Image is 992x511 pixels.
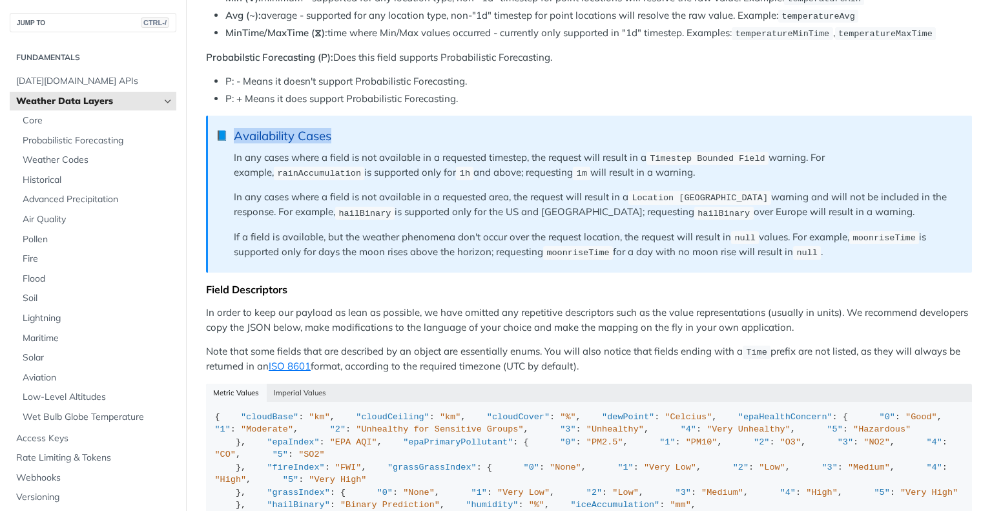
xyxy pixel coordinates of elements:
span: "Very Low" [497,488,550,497]
button: JUMP TOCTRL-/ [10,13,176,32]
span: "0" [377,488,393,497]
span: "2" [586,488,602,497]
span: "cloudBase" [241,412,298,422]
strong: MinTime/MaxTime (⧖): [225,26,327,39]
span: "Very High" [309,475,366,485]
span: "0" [524,463,539,472]
span: "5" [273,450,288,459]
span: CTRL-/ [141,17,169,28]
strong: Probabilstic Forecasting (P): [206,51,333,63]
li: average - supported for any location type, non-"1d" timestep for point locations will resolve the... [225,8,972,23]
span: "4" [927,437,942,447]
a: Lightning [16,309,176,328]
span: "Good" [905,412,937,422]
span: "%" [560,412,575,422]
p: In order to keep our payload as lean as possible, we have omitted any repetitive descriptors such... [206,306,972,335]
span: Aviation [23,371,173,384]
span: "3" [821,463,837,472]
span: 📘 [216,129,228,143]
a: Flood [16,269,176,289]
a: Pollen [16,230,176,249]
span: [DATE][DOMAIN_NAME] APIs [16,75,173,88]
span: "High" [215,475,247,485]
span: null [796,248,817,258]
a: Low-Level Altitudes [16,388,176,407]
span: "1" [659,437,675,447]
span: Lightning [23,312,173,325]
span: "5" [874,488,889,497]
span: 1m [577,169,587,178]
span: "3" [676,488,691,497]
span: Location [GEOGRAPHIC_DATA] [632,193,768,203]
span: hailBinary [338,208,391,218]
div: Availability Cases [234,129,959,143]
span: Pollen [23,233,173,246]
span: Core [23,114,173,127]
span: "0" [880,412,895,422]
span: "1" [617,463,633,472]
span: "1" [471,488,487,497]
h2: Fundamentals [10,52,176,63]
span: "epaPrimaryPollutant" [403,437,513,447]
span: "humidity" [466,500,518,510]
span: "epaHealthConcern" [738,412,832,422]
a: Webhooks [10,468,176,488]
p: Note that some fields that are described by an object are essentially enums. You will also notice... [206,344,972,374]
span: "2" [754,437,769,447]
span: Rate Limiting & Tokens [16,452,173,464]
span: temperatureAvg [781,12,854,21]
strong: Avg (~): [225,9,261,21]
span: "EPA AQI" [330,437,377,447]
p: In any cases where a field is not available in a requested timestep, the request will result in a... [234,151,959,181]
a: Weather Data LayersHide subpages for Weather Data Layers [10,92,176,111]
span: Air Quality [23,213,173,226]
div: Field Descriptors [206,283,972,296]
span: Wet Bulb Globe Temperature [23,411,173,424]
span: "Very Low" [644,463,696,472]
a: Wet Bulb Globe Temperature [16,408,176,427]
a: Maritime [16,329,176,348]
span: Probabilistic Forecasting [23,134,173,147]
span: "NO2" [863,437,890,447]
li: time where Min/Max values occurred - currently only supported in "1d" timestep. Examples: , [225,26,972,41]
span: Webhooks [16,472,173,485]
span: Versioning [16,491,173,504]
a: Air Quality [16,210,176,229]
a: Solar [16,348,176,368]
span: "hailBinary" [267,500,330,510]
span: Flood [23,273,173,286]
a: Fire [16,249,176,269]
span: "PM2.5" [586,437,623,447]
span: moonriseTime [853,233,916,243]
p: In any cases where a field is not available in a requested area, the request will result in a war... [234,190,959,220]
span: Advanced Precipitation [23,193,173,206]
span: "Unhealthy" [586,424,644,434]
span: "None" [403,488,435,497]
span: "2" [733,463,749,472]
span: "SO2" [298,450,325,459]
span: "4" [780,488,796,497]
span: "cloudCeiling" [356,412,429,422]
span: 1h [460,169,470,178]
span: "CO" [215,450,236,459]
span: moonriseTime [546,248,609,258]
span: Historical [23,174,173,187]
a: Advanced Precipitation [16,190,176,209]
span: "km" [440,412,460,422]
span: "mm" [670,500,690,510]
span: "cloudCover" [487,412,550,422]
a: [DATE][DOMAIN_NAME] APIs [10,72,176,91]
span: "0" [560,437,575,447]
span: Maritime [23,332,173,345]
span: null [734,233,755,243]
span: "PM10" [686,437,718,447]
span: "4" [927,463,942,472]
span: Timestep Bounded Field [650,154,765,163]
span: Access Keys [16,432,173,445]
span: "Medium" [701,488,743,497]
span: "Celcius" [665,412,712,422]
span: "Very High" [900,488,958,497]
span: "Medium" [848,463,890,472]
a: Core [16,111,176,130]
span: "5" [827,424,843,434]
